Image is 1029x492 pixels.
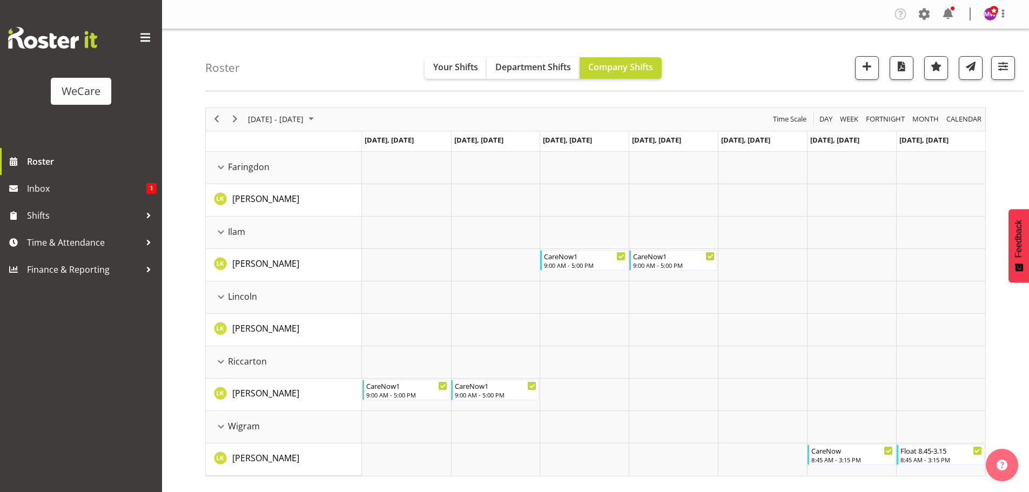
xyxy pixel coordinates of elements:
[633,261,715,269] div: 9:00 AM - 5:00 PM
[455,390,536,399] div: 9:00 AM - 5:00 PM
[900,455,982,464] div: 8:45 AM - 3:15 PM
[632,135,681,145] span: [DATE], [DATE]
[206,184,362,217] td: Liandy Kritzinger resource
[911,112,940,126] span: Month
[228,225,245,238] span: Ilam
[228,160,270,173] span: Faringdon
[206,443,362,476] td: Liandy Kritzinger resource
[487,57,580,79] button: Department Shifts
[232,452,299,464] span: [PERSON_NAME]
[206,314,362,346] td: Liandy Kritzinger resource
[232,451,299,464] a: [PERSON_NAME]
[232,192,299,205] a: [PERSON_NAME]
[924,56,948,80] button: Highlight an important date within the roster.
[455,380,536,391] div: CareNow1
[495,61,571,73] span: Department Shifts
[629,250,717,271] div: Liandy Kritzinger"s event - CareNow1 Begin From Thursday, August 7, 2025 at 9:00:00 AM GMT+12:00 ...
[1008,209,1029,282] button: Feedback - Show survey
[838,112,860,126] button: Timeline Week
[206,217,362,249] td: Ilam resource
[27,207,140,224] span: Shifts
[900,445,982,456] div: Float 8.45-3.15
[997,460,1007,470] img: help-xxl-2.png
[544,251,626,261] div: CareNow1
[811,455,893,464] div: 8:45 AM - 3:15 PM
[454,135,503,145] span: [DATE], [DATE]
[206,379,362,411] td: Liandy Kritzinger resource
[207,108,226,131] div: previous period
[808,444,896,465] div: Liandy Kritzinger"s event - CareNow Begin From Saturday, August 9, 2025 at 8:45:00 AM GMT+12:00 E...
[27,153,157,170] span: Roster
[818,112,835,126] button: Timeline Day
[226,108,244,131] div: next period
[865,112,906,126] span: Fortnight
[945,112,984,126] button: Month
[228,112,243,126] button: Next
[206,346,362,379] td: Riccarton resource
[232,257,299,270] a: [PERSON_NAME]
[232,322,299,334] span: [PERSON_NAME]
[721,135,770,145] span: [DATE], [DATE]
[232,387,299,399] span: [PERSON_NAME]
[899,135,949,145] span: [DATE], [DATE]
[433,61,478,73] span: Your Shifts
[210,112,224,126] button: Previous
[544,261,626,269] div: 9:00 AM - 5:00 PM
[8,27,97,49] img: Rosterit website logo
[451,380,539,400] div: Liandy Kritzinger"s event - CareNow1 Begin From Tuesday, August 5, 2025 at 9:00:00 AM GMT+12:00 E...
[206,249,362,281] td: Liandy Kritzinger resource
[633,251,715,261] div: CareNow1
[810,135,859,145] span: [DATE], [DATE]
[205,62,240,74] h4: Roster
[425,57,487,79] button: Your Shifts
[62,83,100,99] div: WeCare
[362,380,450,400] div: Liandy Kritzinger"s event - CareNow1 Begin From Monday, August 4, 2025 at 9:00:00 AM GMT+12:00 En...
[540,250,628,271] div: Liandy Kritzinger"s event - CareNow1 Begin From Wednesday, August 6, 2025 at 9:00:00 AM GMT+12:00...
[911,112,941,126] button: Timeline Month
[244,108,320,131] div: August 04 - 10, 2025
[366,380,448,391] div: CareNow1
[839,112,859,126] span: Week
[897,444,985,465] div: Liandy Kritzinger"s event - Float 8.45-3.15 Begin From Sunday, August 10, 2025 at 8:45:00 AM GMT+...
[228,420,260,433] span: Wigram
[27,180,146,197] span: Inbox
[855,56,879,80] button: Add a new shift
[228,355,267,368] span: Riccarton
[984,8,997,21] img: management-we-care10447.jpg
[991,56,1015,80] button: Filter Shifts
[543,135,592,145] span: [DATE], [DATE]
[206,152,362,184] td: Faringdon resource
[232,193,299,205] span: [PERSON_NAME]
[205,107,986,476] div: Timeline Week of August 4, 2025
[246,112,319,126] button: August 2025
[206,281,362,314] td: Lincoln resource
[27,261,140,278] span: Finance & Reporting
[890,56,913,80] button: Download a PDF of the roster according to the set date range.
[864,112,907,126] button: Fortnight
[247,112,305,126] span: [DATE] - [DATE]
[959,56,983,80] button: Send a list of all shifts for the selected filtered period to all rostered employees.
[27,234,140,251] span: Time & Attendance
[232,387,299,400] a: [PERSON_NAME]
[206,411,362,443] td: Wigram resource
[580,57,662,79] button: Company Shifts
[232,322,299,335] a: [PERSON_NAME]
[365,135,414,145] span: [DATE], [DATE]
[771,112,809,126] button: Time Scale
[1014,220,1024,258] span: Feedback
[228,290,257,303] span: Lincoln
[811,445,893,456] div: CareNow
[362,152,985,476] table: Timeline Week of August 4, 2025
[945,112,983,126] span: calendar
[772,112,808,126] span: Time Scale
[366,390,448,399] div: 9:00 AM - 5:00 PM
[232,258,299,269] span: [PERSON_NAME]
[146,183,157,194] span: 1
[818,112,833,126] span: Day
[588,61,653,73] span: Company Shifts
